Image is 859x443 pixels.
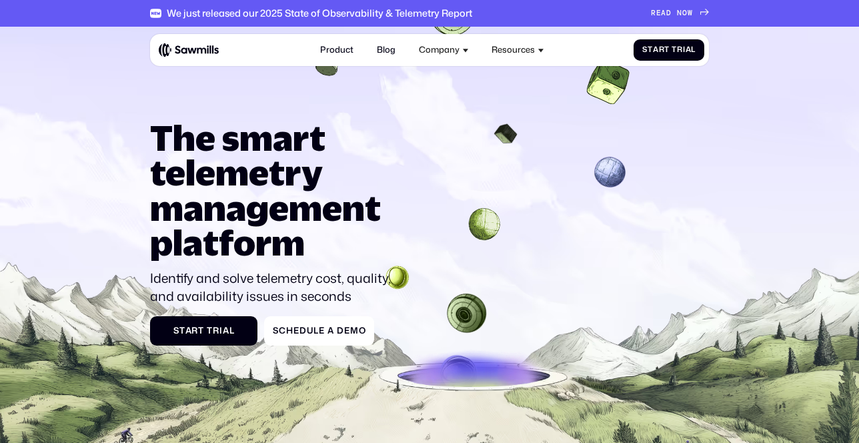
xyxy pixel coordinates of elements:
[185,326,192,336] span: a
[642,45,648,55] span: S
[150,120,399,260] h1: The smart telemetry management platform
[651,9,656,18] span: R
[656,9,662,18] span: E
[648,45,653,55] span: t
[173,326,179,336] span: S
[688,9,693,18] span: W
[683,45,686,55] span: i
[359,326,366,336] span: o
[691,45,696,55] span: l
[313,326,319,336] span: l
[677,45,683,55] span: r
[179,326,185,336] span: t
[264,316,374,346] a: ScheduleaDemo
[686,45,692,55] span: a
[191,326,198,336] span: r
[293,326,299,336] span: e
[299,326,307,336] span: d
[286,326,293,336] span: h
[666,9,672,18] span: D
[213,326,219,336] span: r
[167,7,472,19] div: We just released our 2025 State of Observability & Telemetry Report
[672,45,677,55] span: T
[207,326,213,336] span: T
[319,326,325,336] span: e
[337,326,344,336] span: D
[279,326,286,336] span: c
[219,326,223,336] span: i
[313,39,359,62] a: Product
[492,45,535,55] div: Resources
[229,326,235,336] span: l
[223,326,229,336] span: a
[198,326,204,336] span: t
[682,9,688,18] span: O
[653,45,659,55] span: a
[651,9,709,18] a: READNOW
[350,326,359,336] span: m
[327,326,334,336] span: a
[664,45,670,55] span: t
[661,9,666,18] span: A
[634,39,704,61] a: StartTrial
[419,45,460,55] div: Company
[344,326,350,336] span: e
[150,269,399,305] p: Identify and solve telemetry cost, quality, and availability issues in seconds
[486,39,550,62] div: Resources
[659,45,665,55] span: r
[150,316,257,346] a: StartTrial
[307,326,313,336] span: u
[370,39,401,62] a: Blog
[413,39,475,62] div: Company
[677,9,682,18] span: N
[273,326,279,336] span: S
